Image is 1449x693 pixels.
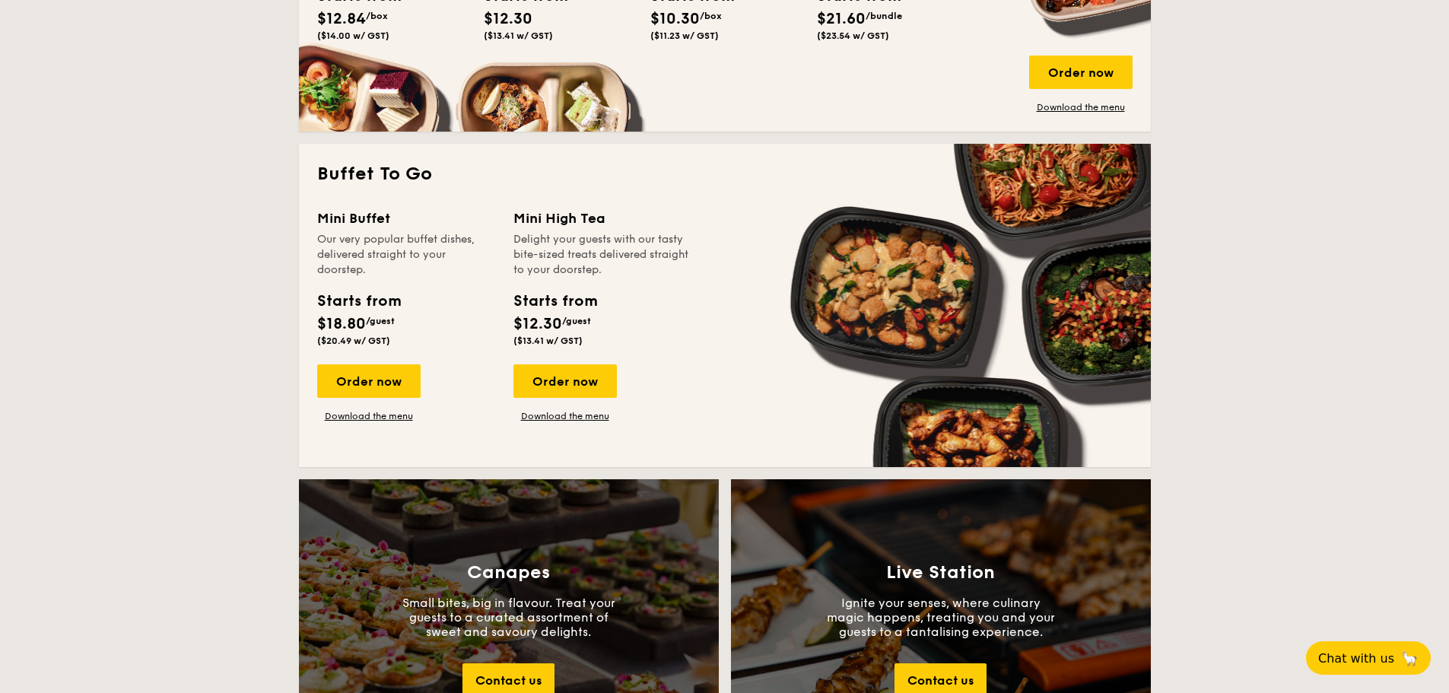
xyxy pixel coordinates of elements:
span: ($11.23 w/ GST) [650,30,719,41]
a: Download the menu [317,410,421,422]
a: Download the menu [1029,101,1133,113]
div: Order now [317,364,421,398]
span: $21.60 [817,10,866,28]
span: /guest [562,316,591,326]
span: $18.80 [317,315,366,333]
div: Mini Buffet [317,208,495,229]
span: ($14.00 w/ GST) [317,30,389,41]
span: ($13.41 w/ GST) [484,30,553,41]
span: /box [700,11,722,21]
p: Small bites, big in flavour. Treat your guests to a curated assortment of sweet and savoury delig... [395,596,623,639]
span: Chat with us [1318,651,1394,666]
button: Chat with us🦙 [1306,641,1431,675]
div: Starts from [317,290,400,313]
a: Download the menu [513,410,617,422]
div: Starts from [513,290,596,313]
p: Ignite your senses, where culinary magic happens, treating you and your guests to a tantalising e... [827,596,1055,639]
span: /box [366,11,388,21]
div: Delight your guests with our tasty bite-sized treats delivered straight to your doorstep. [513,232,691,278]
h3: Live Station [886,562,995,583]
span: ($13.41 w/ GST) [513,335,583,346]
span: /guest [366,316,395,326]
span: 🦙 [1400,650,1419,667]
span: $12.30 [513,315,562,333]
div: Order now [1029,56,1133,89]
h3: Canapes [467,562,550,583]
div: Order now [513,364,617,398]
div: Mini High Tea [513,208,691,229]
span: ($23.54 w/ GST) [817,30,889,41]
span: $10.30 [650,10,700,28]
span: $12.30 [484,10,532,28]
span: $12.84 [317,10,366,28]
div: Our very popular buffet dishes, delivered straight to your doorstep. [317,232,495,278]
span: /bundle [866,11,902,21]
h2: Buffet To Go [317,162,1133,186]
span: ($20.49 w/ GST) [317,335,390,346]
